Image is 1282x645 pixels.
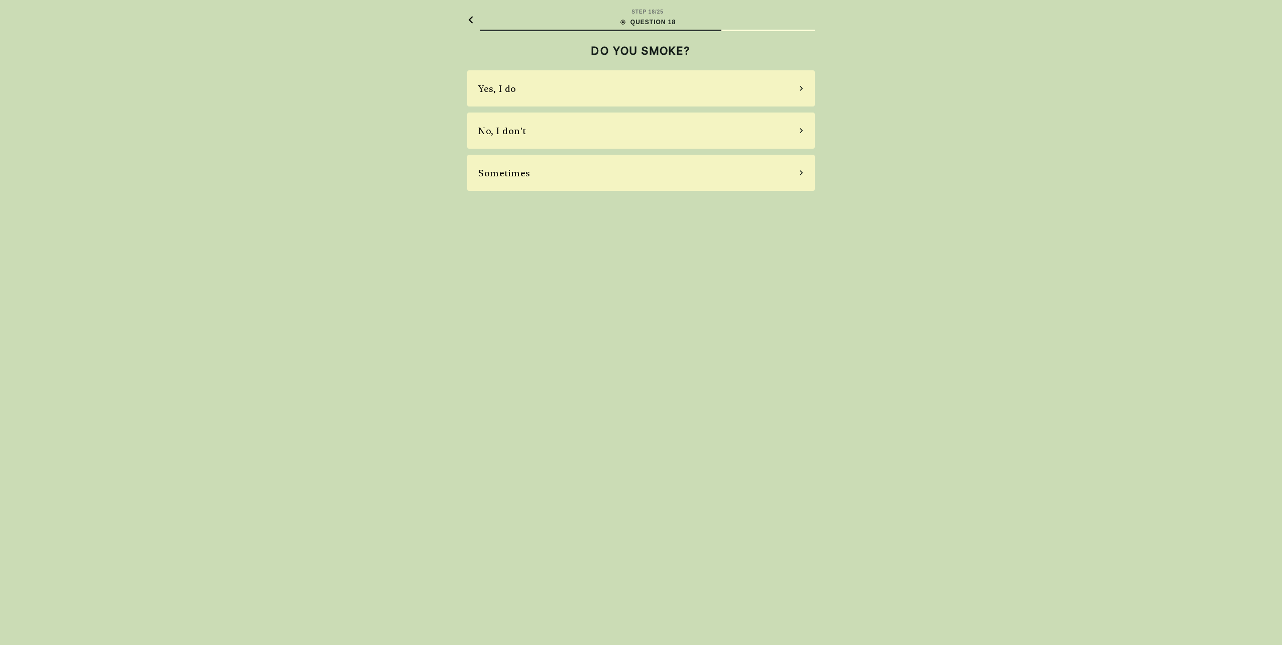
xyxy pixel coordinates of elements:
div: QUESTION 18 [619,18,676,27]
h2: DO YOU SMOKE? [467,44,815,57]
div: No, I don't [478,124,526,138]
div: STEP 18 / 25 [631,8,664,16]
div: Sometimes [478,166,530,180]
div: Yes, I do [478,82,516,95]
